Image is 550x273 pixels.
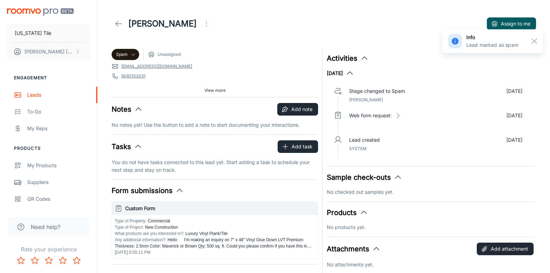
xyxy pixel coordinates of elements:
button: Add attachment [477,243,534,255]
p: [PERSON_NAME] [PERSON_NAME] [24,48,74,56]
span: [DATE] 8:55:11 PM [115,250,151,255]
button: Rate 4 star [56,253,70,267]
button: Custom FormType of Property: CommercialType of Project: New ConstructionWhat products are you int... [112,202,318,258]
p: Rate your experience [6,245,92,253]
button: [DATE] [327,69,354,78]
span: Type of Property : [115,219,146,223]
button: Add note [277,103,318,116]
p: No checked out samples yet. [327,188,533,196]
button: Notes [112,104,143,115]
button: Tasks [112,141,142,152]
p: [DATE] [506,87,522,95]
button: Form submissions [112,185,184,196]
button: Open menu [199,17,213,31]
span: Unassigned [158,51,181,58]
span: Luxury Vinyl Plank/Tile [184,231,227,236]
div: My Products [27,162,90,169]
div: Suppliers [27,178,90,186]
button: Attachments [327,244,381,254]
p: [DATE] [506,112,522,119]
span: Hello I'm making an inquiry on 7" x 48" Vinyl Glue Down LVT Premium Thickness: 2.5mm Color: Maver... [115,237,314,267]
p: No attachments yet. [327,261,533,268]
button: Rate 2 star [28,253,42,267]
button: Rate 3 star [42,253,56,267]
div: Leads [27,91,90,99]
span: Need help? [31,223,60,231]
button: [US_STATE] Tile [7,24,90,42]
button: [PERSON_NAME] [PERSON_NAME] [7,43,90,61]
span: Any additional information? : [115,237,166,242]
p: [US_STATE] Tile [15,29,51,37]
div: My Reps [27,125,90,132]
p: [DATE] [506,136,522,144]
div: Spam [112,49,139,60]
p: No products yet. [327,223,533,231]
p: Lead marked as spam [466,41,518,49]
button: Assign to me [487,17,536,30]
span: Spam [116,51,128,58]
div: QR Codes [27,195,90,203]
h1: [PERSON_NAME] [128,17,197,30]
span: Commercial [146,219,170,223]
div: To-do [27,108,90,116]
a: [EMAIL_ADDRESS][DOMAIN_NAME] [121,63,192,69]
span: System [349,146,367,151]
h6: Custom Form [125,205,315,212]
button: Activities [327,53,369,64]
p: No notes yet! Use the button to add a note to start documenting your interactions. [112,121,318,129]
span: New Construction [144,225,178,230]
a: 8082102031 [121,73,145,79]
span: What products are you interested in? : [115,231,184,236]
img: Roomvo PRO Beta [7,8,74,16]
button: Add task [278,140,318,153]
button: Products [327,207,368,218]
h6: info [466,34,518,41]
span: [PERSON_NAME] [349,97,383,102]
button: Rate 5 star [70,253,84,267]
p: Lead created [349,136,380,144]
p: Web form request: [349,112,392,119]
button: Rate 1 star [14,253,28,267]
span: View more [204,87,226,94]
p: You do not have tasks connected to this lead yet. Start adding a task to schedule your next step ... [112,158,318,174]
button: Sample check-outs [327,172,402,183]
span: Type of Project : [115,225,144,230]
button: View more [202,85,228,96]
p: Stage changed to Spam [349,87,405,95]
